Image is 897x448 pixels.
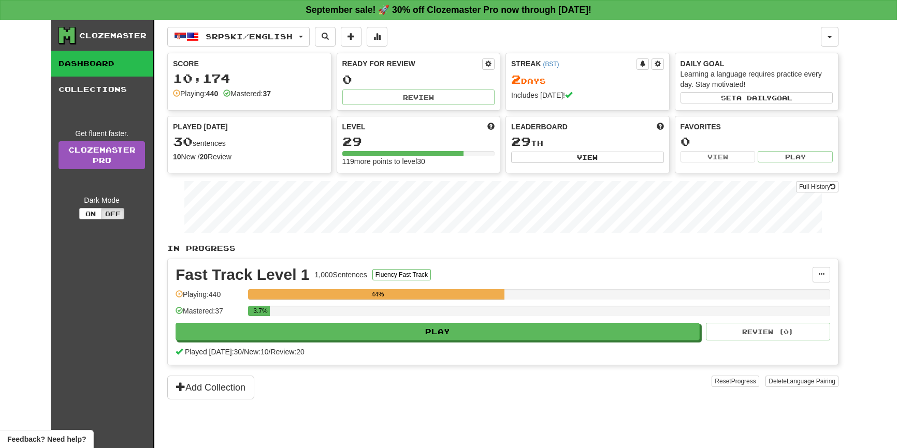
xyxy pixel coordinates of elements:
[511,152,664,163] button: View
[206,32,293,41] span: Srpski / English
[7,434,86,444] span: Open feedback widget
[315,270,367,280] div: 1,000 Sentences
[269,348,271,356] span: /
[681,92,833,103] button: Seta dailygoal
[681,151,756,162] button: View
[511,134,531,148] span: 29
[199,153,208,161] strong: 20
[758,151,833,162] button: Play
[367,27,387,47] button: More stats
[543,61,559,68] a: (BST)
[706,323,830,340] button: Review (0)
[315,27,336,47] button: Search sentences
[173,58,326,69] div: Score
[59,128,145,139] div: Get fluent faster.
[306,5,591,15] strong: September sale! 🚀 30% off Clozemaster Pro now through [DATE]!
[251,306,269,316] div: 3.7%
[173,122,228,132] span: Played [DATE]
[173,135,326,148] div: sentences
[176,323,700,340] button: Play
[342,135,495,148] div: 29
[341,27,361,47] button: Add sentence to collection
[176,289,243,306] div: Playing: 440
[244,348,268,356] span: New: 10
[173,153,181,161] strong: 10
[263,89,271,98] strong: 37
[796,181,838,192] button: Full History
[342,122,366,132] span: Level
[79,31,147,41] div: Clozemaster
[657,122,664,132] span: This week in points, UTC
[167,27,310,47] button: Srpski/English
[185,348,242,356] span: Played [DATE]: 30
[102,208,124,219] button: Off
[511,72,521,86] span: 2
[342,156,495,167] div: 119 more points to level 30
[487,122,495,132] span: Score more points to level up
[176,306,243,323] div: Mastered: 37
[787,378,835,385] span: Language Pairing
[223,88,271,99] div: Mastered:
[681,69,833,89] div: Learning a language requires practice every day. Stay motivated!
[79,208,102,219] button: On
[51,77,153,102] a: Collections
[251,289,504,300] div: 44%
[173,72,326,85] div: 10,174
[511,58,636,69] div: Streak
[736,94,772,101] span: a daily
[173,152,326,162] div: New / Review
[342,58,483,69] div: Ready for Review
[167,376,254,399] button: Add Collection
[59,195,145,205] div: Dark Mode
[342,89,495,105] button: Review
[372,269,431,280] button: Fluency Fast Track
[511,122,568,132] span: Leaderboard
[176,267,310,282] div: Fast Track Level 1
[511,135,664,148] div: th
[173,88,218,99] div: Playing:
[51,51,153,77] a: Dashboard
[681,58,833,69] div: Daily Goal
[511,90,664,100] div: Includes [DATE]!
[712,376,759,387] button: ResetProgress
[242,348,244,356] span: /
[681,122,833,132] div: Favorites
[206,89,218,98] strong: 440
[731,378,756,385] span: Progress
[511,73,664,86] div: Day s
[270,348,304,356] span: Review: 20
[167,243,838,253] p: In Progress
[765,376,838,387] button: DeleteLanguage Pairing
[59,141,145,169] a: ClozemasterPro
[681,135,833,148] div: 0
[342,73,495,86] div: 0
[173,134,193,148] span: 30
